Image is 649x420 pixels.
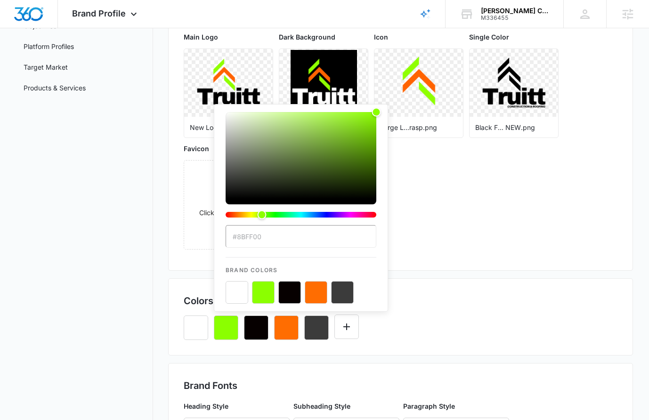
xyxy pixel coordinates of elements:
[475,122,552,132] p: Black F... NEW.png
[291,50,357,116] img: User uploaded logo
[334,315,359,339] button: Edit Color
[184,32,273,42] p: Main Logo
[226,112,376,304] div: color-picker-container
[184,294,213,308] h2: Colors
[24,41,74,51] a: Platform Profiles
[374,32,463,42] p: Icon
[481,7,550,15] div: account name
[184,379,617,393] h2: Brand Fonts
[184,401,290,411] p: Heading Style
[226,258,376,275] p: Brand Colors
[24,83,86,93] a: Products & Services
[226,212,376,218] div: Hue
[481,15,550,21] div: account id
[481,50,547,116] img: User uploaded logo
[184,182,273,228] div: Click or drag file to upload
[190,122,267,132] p: New Log...ound.png
[226,225,376,248] input: color-picker-input
[195,50,262,116] img: User uploaded logo
[279,32,368,42] p: Dark Background
[469,32,559,42] p: Single Color
[403,401,509,411] p: Paragraph Style
[184,144,273,153] p: Favicon
[184,161,273,249] span: Click or drag file to upload
[380,122,457,132] p: Large L...rasp.png
[386,50,452,116] img: User uploaded logo
[226,112,376,225] div: color-picker
[72,8,126,18] span: Brand Profile
[293,401,399,411] p: Subheading Style
[226,112,376,199] div: Color
[24,62,68,72] a: Target Market
[24,21,57,31] a: Objectives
